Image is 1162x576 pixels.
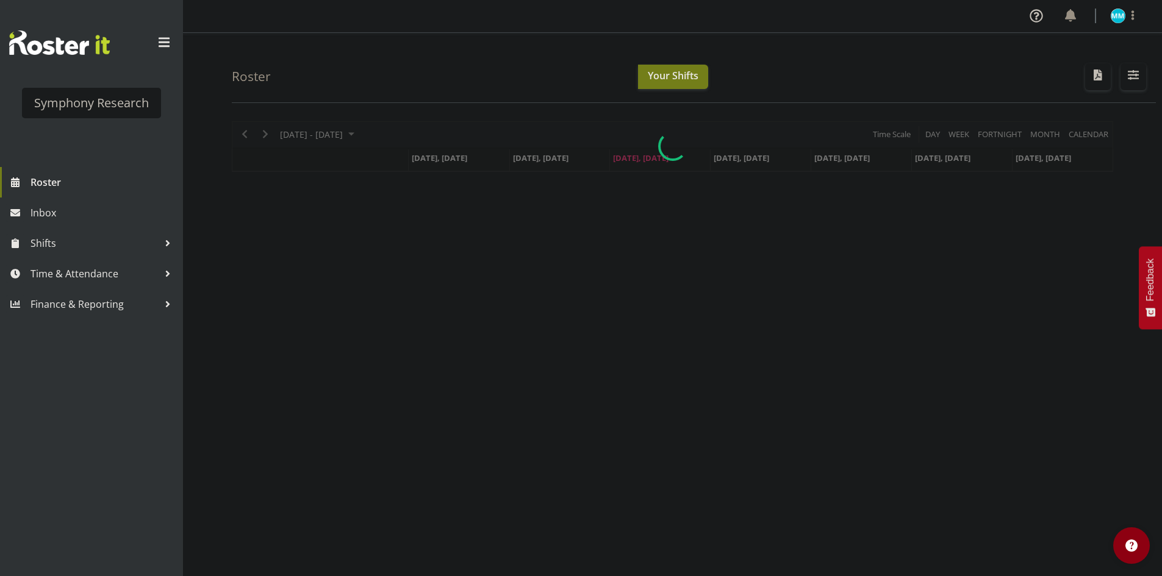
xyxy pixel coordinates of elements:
span: Your Shifts [648,69,698,82]
button: Filter Shifts [1121,63,1146,90]
h4: Roster [232,69,271,84]
span: Shifts [30,234,159,252]
span: Time & Attendance [30,265,159,283]
div: Symphony Research [34,94,149,112]
span: Finance & Reporting [30,295,159,313]
img: murphy-mulholland11450.jpg [1111,9,1125,23]
img: Rosterit website logo [9,30,110,55]
img: help-xxl-2.png [1125,539,1138,552]
button: Download a PDF of the roster according to the set date range. [1085,63,1111,90]
button: Feedback - Show survey [1139,246,1162,329]
span: Inbox [30,204,177,222]
button: Your Shifts [638,65,708,89]
span: Roster [30,173,177,191]
span: Feedback [1145,258,1156,301]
